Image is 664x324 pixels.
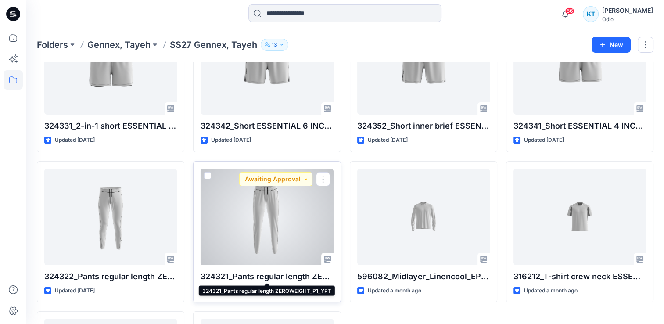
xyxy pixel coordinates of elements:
p: Updated [DATE] [211,136,251,145]
p: 324321_Pants regular length ZEROWEIGHT_P1_YPT [201,270,333,283]
p: Updated a month ago [368,286,421,295]
a: 324331_2-in-1 short ESSENTIAL 4 INCH_P1_YPT [44,18,177,115]
div: KT [583,6,599,22]
button: New [592,37,631,53]
p: Updated a month ago [524,286,578,295]
a: 324342_Short ESSENTIAL 6 INCH_P1_YPT [201,18,333,115]
p: 13 [272,40,277,50]
a: 324321_Pants regular length ZEROWEIGHT_P1_YPT [201,169,333,265]
p: Updated [DATE] [524,136,564,145]
a: 324322_Pants regular length ZEROWEIGHT_P1_YPT [44,169,177,265]
button: 13 [261,39,288,51]
p: 324342_Short ESSENTIAL 6 INCH_P1_YPT [201,120,333,132]
div: Odlo [602,16,653,22]
p: Updated [DATE] [368,136,408,145]
a: 596082_Midlayer_Linencool_EP_YPT [357,169,490,265]
span: 56 [565,7,574,14]
p: 316212_T-shirt crew neck ESSENTIAL LINENCOOL_EP_YPT [513,270,646,283]
a: Gennex, Tayeh [87,39,151,51]
div: [PERSON_NAME] [602,5,653,16]
p: Updated [DATE] [55,136,95,145]
p: 324322_Pants regular length ZEROWEIGHT_P1_YPT [44,270,177,283]
a: 324352_Short inner brief ESSENTIAL 6 INCH_P1_YPT [357,18,490,115]
p: 324341_Short ESSENTIAL 4 INCH_P1_YPT [513,120,646,132]
p: 324352_Short inner brief ESSENTIAL 6 INCH_P1_YPT [357,120,490,132]
a: 324341_Short ESSENTIAL 4 INCH_P1_YPT [513,18,646,115]
p: 324331_2-in-1 short ESSENTIAL 4 INCH_P1_YPT [44,120,177,132]
a: 316212_T-shirt crew neck ESSENTIAL LINENCOOL_EP_YPT [513,169,646,265]
a: Folders [37,39,68,51]
p: Updated [DATE] [211,286,251,295]
p: SS27 Gennex, Tayeh [170,39,257,51]
p: Updated [DATE] [55,286,95,295]
p: 596082_Midlayer_Linencool_EP_YPT [357,270,490,283]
